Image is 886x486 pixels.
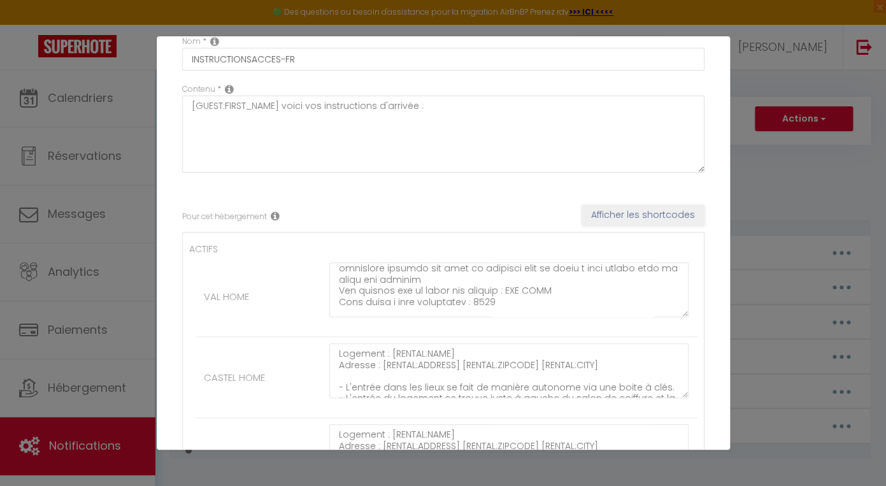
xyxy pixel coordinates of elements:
label: CASTEL HOME [204,370,265,385]
button: Afficher les shortcodes [582,204,704,226]
i: Replacable content [225,84,234,94]
i: Custom short code name [210,36,219,46]
label: VAL HOME [204,289,249,304]
i: Rental [271,211,280,221]
label: Contenu [182,83,215,96]
label: Nom [182,36,201,48]
input: Custom code name [182,48,704,71]
label: ACTIFS [189,242,218,256]
label: Pour cet hébergement [182,211,267,223]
